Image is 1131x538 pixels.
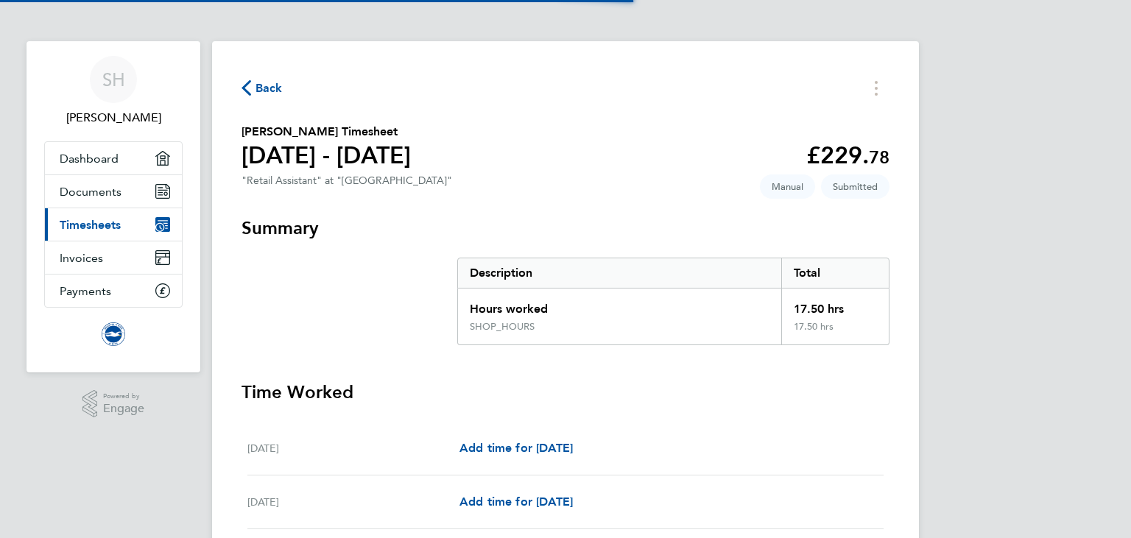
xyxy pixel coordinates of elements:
[103,403,144,415] span: Engage
[102,70,125,89] span: SH
[821,174,889,199] span: This timesheet is Submitted.
[242,79,283,97] button: Back
[60,185,121,199] span: Documents
[247,439,459,457] div: [DATE]
[457,258,889,345] div: Summary
[242,381,889,404] h3: Time Worked
[806,141,889,169] app-decimal: £229.
[45,241,182,274] a: Invoices
[863,77,889,99] button: Timesheets Menu
[242,123,411,141] h2: [PERSON_NAME] Timesheet
[760,174,815,199] span: This timesheet was manually created.
[242,216,889,240] h3: Summary
[103,390,144,403] span: Powered by
[44,56,183,127] a: SH[PERSON_NAME]
[459,441,573,455] span: Add time for [DATE]
[459,493,573,511] a: Add time for [DATE]
[781,289,889,321] div: 17.50 hrs
[60,251,103,265] span: Invoices
[102,322,125,346] img: brightonandhovealbion-logo-retina.png
[459,439,573,457] a: Add time for [DATE]
[458,258,781,288] div: Description
[242,174,452,187] div: "Retail Assistant" at "[GEOGRAPHIC_DATA]"
[247,493,459,511] div: [DATE]
[45,208,182,241] a: Timesheets
[82,390,145,418] a: Powered byEngage
[60,284,111,298] span: Payments
[45,175,182,208] a: Documents
[459,495,573,509] span: Add time for [DATE]
[869,146,889,168] span: 78
[60,218,121,232] span: Timesheets
[44,109,183,127] span: Shannon Hall
[470,321,535,333] div: SHOP_HOURS
[44,322,183,346] a: Go to home page
[781,258,889,288] div: Total
[45,142,182,174] a: Dashboard
[256,79,283,97] span: Back
[27,41,200,372] nav: Main navigation
[458,289,781,321] div: Hours worked
[781,321,889,344] div: 17.50 hrs
[242,141,411,170] h1: [DATE] - [DATE]
[60,152,119,166] span: Dashboard
[45,275,182,307] a: Payments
